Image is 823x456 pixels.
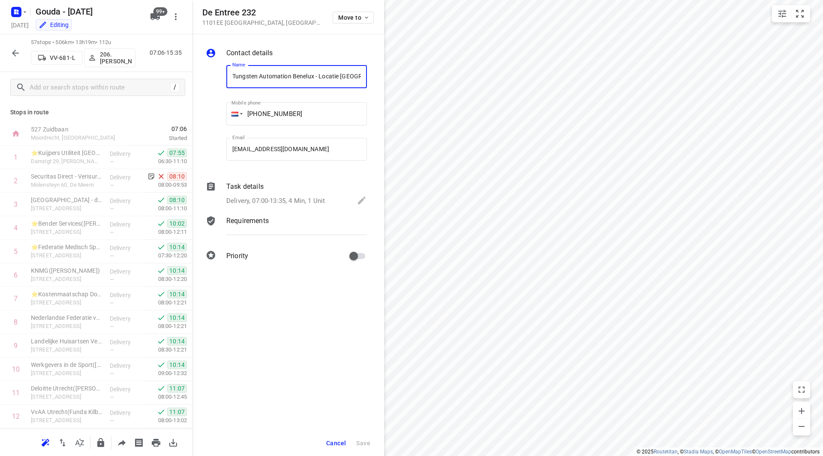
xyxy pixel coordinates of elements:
button: Lock route [92,434,109,451]
p: 527 Zuidbaan [31,125,120,134]
p: Task details [226,182,264,192]
a: OpenMapTiles [719,449,752,455]
label: Mobile phone [231,101,261,105]
span: Share route [113,438,130,446]
button: 206.[PERSON_NAME] [84,48,135,67]
p: Delivery [110,408,141,417]
button: Map settings [774,5,791,22]
h5: Rename [32,5,143,18]
svg: Done [157,290,165,298]
li: © 2025 , © , © © contributors [637,449,820,455]
span: — [110,417,114,424]
svg: Done [157,266,165,275]
div: Contact details [206,48,367,60]
span: 11:07 [167,408,187,416]
svg: Done [157,243,165,251]
h5: Project date [8,20,32,30]
span: 08:10 [167,172,187,181]
button: VV-681-L [31,51,82,65]
p: Delivery [110,361,141,370]
p: 09:00-12:32 [144,369,187,378]
div: 12 [12,412,20,420]
div: You are currently in edit mode. [39,21,69,29]
p: 07:30-12:20 [144,251,187,260]
div: Requirements [206,216,367,241]
p: 206.[PERSON_NAME] [100,51,132,65]
input: Add or search stops within route [30,81,170,94]
p: 08:00-13:02 [144,416,187,425]
p: Orteliuslaan 982, Utrecht [31,393,103,401]
p: Delivery [110,149,141,158]
div: 11 [12,389,20,397]
div: 3 [14,200,18,209]
div: 9 [14,342,18,350]
svg: Done [157,408,165,416]
span: 10:14 [167,313,187,322]
p: Delivery [110,385,141,393]
h5: De Entree 232 [202,8,322,18]
p: Nederlandse Federatie van Kankerpatiëntenorganisaties, NFK(Maggie Melo Livramento) [31,313,103,322]
p: VV-681-L [50,54,75,61]
p: Delivery [110,267,141,276]
p: Delivery [110,314,141,323]
p: 08:00-12:11 [144,228,187,236]
button: Fit zoom [791,5,808,22]
span: 07:06 [130,125,187,133]
span: — [110,276,114,283]
p: [STREET_ADDRESS] [31,204,103,213]
button: Cancel [323,435,349,451]
p: Mercatorlaan 1200, Utrecht [31,298,103,307]
svg: Done [157,149,165,157]
p: Mercatorlaan 1200, Utrecht [31,346,103,354]
div: 1 [14,153,18,161]
p: 1101EE [GEOGRAPHIC_DATA] , [GEOGRAPHIC_DATA] [202,19,322,26]
p: Werkgevers in de Sport(Ankie Winkelman) [31,361,103,369]
p: Delivery, 07:00-13:35, 4 Min, 1 Unit [226,196,325,206]
p: 08:30-12:21 [144,346,187,354]
button: Move to [333,12,374,24]
p: Mercatorlaan 1200, Utrecht [31,275,103,283]
p: 08:00-09:53 [144,181,187,189]
span: 11:07 [167,384,187,393]
span: 10:02 [167,219,187,228]
p: Orteliuslaan 1041, Utrecht [31,369,103,378]
p: Delivery [110,197,141,205]
span: Cancel [326,440,346,447]
span: Reoptimize route [37,438,54,446]
p: Landelijke Huisartsen Vereniging(Anita van Ruissen) [31,337,103,346]
p: 08:00-11:10 [144,204,187,213]
div: / [170,83,180,92]
a: Stadia Maps [684,449,713,455]
p: Started [130,134,187,143]
p: Delivery [110,291,141,299]
svg: Done [157,361,165,369]
span: Move to [338,14,370,21]
div: 7 [14,295,18,303]
div: 2 [14,177,18,185]
span: — [110,300,114,306]
p: 08:00-12:21 [144,298,187,307]
p: Priority [226,251,248,261]
span: 10:14 [167,337,187,346]
p: Molensteyn 60, De Meern [31,181,103,189]
p: Delivery [110,173,141,182]
p: Wittenberg - de Bois Utrecht(Stefan Achterberg) [31,196,103,204]
p: KNMG([PERSON_NAME]) [31,266,103,275]
svg: Done [157,196,165,204]
span: — [110,394,114,400]
p: 57 stops • 506km • 13h19m • 112u [31,39,135,47]
div: 6 [14,271,18,279]
span: Print route [147,438,165,446]
span: — [110,347,114,353]
p: Mercatorlaan 1200, Utrecht [31,322,103,331]
span: Sort by time window [71,438,88,446]
p: Delivery [110,244,141,252]
span: 10:14 [167,266,187,275]
div: 10 [12,365,20,373]
p: Securitas Direct - Verisure - De Meern(Karin de Hoop) [31,172,103,181]
span: Download route [165,438,182,446]
p: 06:30-11:10 [144,157,187,166]
span: — [110,370,114,377]
div: Netherlands: + 31 [226,102,243,125]
div: 8 [14,318,18,326]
